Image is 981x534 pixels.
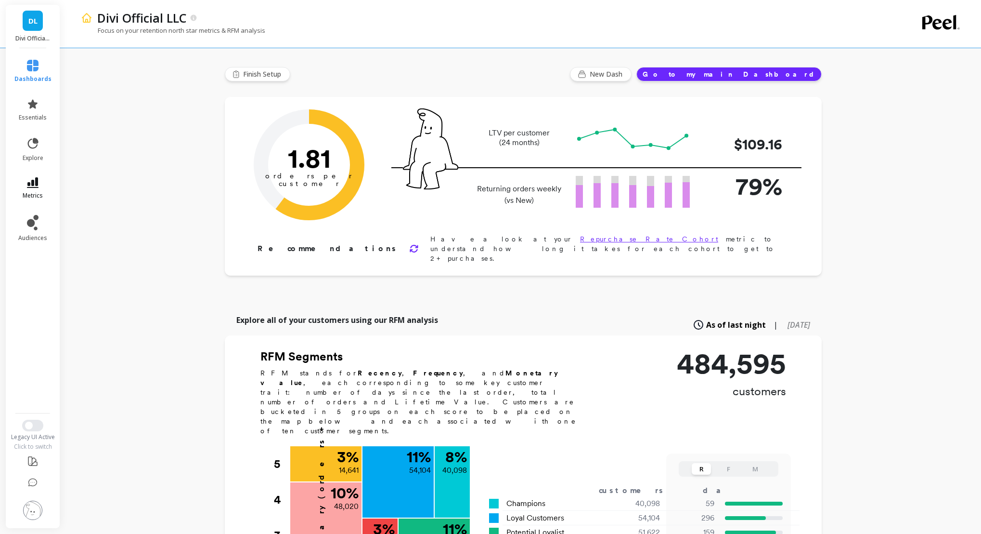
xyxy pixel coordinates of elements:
span: Finish Setup [243,69,284,79]
span: essentials [19,114,47,121]
div: customers [599,485,677,496]
tspan: customer [279,179,340,188]
p: Divi Official LLC [97,10,186,26]
div: 54,104 [603,512,672,524]
button: M [746,463,765,475]
p: Returning orders weekly (vs New) [474,183,564,206]
p: 79% [705,168,782,204]
p: 59 [672,498,714,509]
button: Switch to New UI [22,420,43,431]
img: pal seatted on line [403,108,458,189]
span: New Dash [590,69,625,79]
button: New Dash [570,67,632,81]
span: audiences [18,234,47,242]
p: Focus on your retention north star metrics & RFM analysis [81,26,265,35]
div: 5 [274,446,289,482]
p: 48,020 [334,501,359,512]
button: R [692,463,711,475]
span: DL [28,15,38,27]
img: header icon [81,12,92,24]
div: 40,098 [603,498,672,509]
span: | [774,319,778,331]
div: Legacy UI Active [5,433,61,441]
b: Frequency [413,369,463,377]
span: [DATE] [787,320,810,330]
p: 10 % [331,485,359,501]
span: dashboards [14,75,52,83]
button: Go to my main Dashboard [636,67,822,81]
p: 8 % [445,449,467,465]
div: days [703,485,742,496]
span: Loyal Customers [506,512,564,524]
tspan: orders per [265,172,353,180]
h2: RFM Segments [260,349,588,364]
img: profile picture [23,501,42,520]
p: 296 [672,512,714,524]
span: explore [23,154,43,162]
p: 40,098 [442,465,467,476]
span: metrics [23,192,43,200]
button: Finish Setup [225,67,290,81]
span: As of last night [706,319,766,331]
p: LTV per customer (24 months) [474,128,564,147]
p: customers [677,384,786,399]
p: 484,595 [677,349,786,378]
p: $109.16 [705,133,782,155]
p: Have a look at your metric to understand how long it takes for each cohort to get to 2+ purchases. [430,234,791,263]
p: 11 % [407,449,431,465]
p: Recommendations [258,243,398,254]
b: Recency [358,369,402,377]
span: Champions [506,498,545,509]
p: Explore all of your customers using our RFM analysis [236,314,438,326]
button: F [719,463,738,475]
p: 3 % [337,449,359,465]
div: 4 [274,482,289,518]
text: 1.81 [288,142,331,174]
div: Click to switch [5,443,61,451]
p: 14,641 [339,465,359,476]
p: RFM stands for , , and , each corresponding to some key customer trait: number of days since the ... [260,368,588,436]
a: Repurchase Rate Cohort [580,235,718,243]
p: 54,104 [409,465,431,476]
p: Divi Official LLC [15,35,51,42]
